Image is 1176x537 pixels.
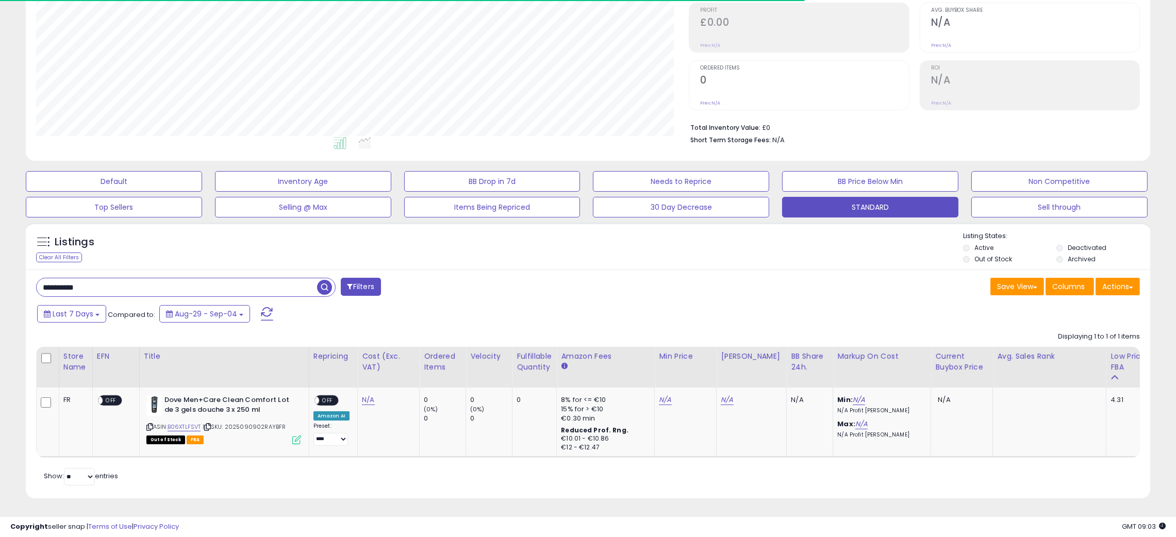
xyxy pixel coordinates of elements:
button: BB Drop in 7d [404,171,581,192]
div: Min Price [659,351,712,362]
div: Ordered Items [424,351,461,373]
h2: 0 [700,74,908,88]
div: EFN [97,351,135,362]
small: Amazon Fees. [561,362,567,371]
button: Columns [1046,278,1094,295]
a: N/A [853,395,865,405]
li: £0 [690,121,1132,133]
div: Velocity [470,351,508,362]
span: ROI [931,65,1139,71]
b: Max: [837,419,855,429]
span: FBA [187,435,204,444]
div: Current Buybox Price [935,351,988,373]
a: N/A [362,395,374,405]
small: Prev: N/A [700,100,720,106]
p: Listing States: [963,231,1150,241]
div: €12 - €12.47 [561,443,647,452]
b: Dove Men+Care Clean Comfort Lot de 3 gels douche 3 x 250 ml [164,395,290,417]
div: 0 [424,414,466,423]
small: Prev: N/A [931,42,951,48]
div: €10.01 - €10.86 [561,434,647,443]
span: OFF [103,396,119,405]
b: Reduced Prof. Rng. [561,426,628,434]
div: [PERSON_NAME] [721,351,782,362]
span: Show: entries [44,471,118,481]
div: Store Name [63,351,88,373]
div: BB Share 24h. [791,351,829,373]
div: €0.30 min [561,414,647,423]
div: Repricing [313,351,353,362]
label: Active [974,243,993,252]
h2: £0.00 [700,16,908,30]
span: Compared to: [108,310,155,320]
span: OFF [319,396,336,405]
span: N/A [772,135,785,145]
strong: Copyright [10,522,48,531]
button: Save View [990,278,1044,295]
a: Privacy Policy [134,522,179,531]
div: 0 [470,414,512,423]
span: | SKU: 2025090902RAYBFR [203,423,286,431]
div: 4.31 [1111,395,1145,405]
small: Prev: N/A [700,42,720,48]
div: Displaying 1 to 1 of 1 items [1058,332,1140,342]
div: Fulfillable Quantity [517,351,552,373]
button: STANDARD [782,197,958,217]
span: Avg. Buybox Share [931,8,1139,13]
label: Archived [1068,255,1096,263]
button: Inventory Age [215,171,391,192]
div: seller snap | | [10,522,179,532]
div: Low Price FBA [1111,351,1148,373]
div: 0 [470,395,512,405]
button: Sell through [971,197,1148,217]
small: (0%) [424,405,438,413]
b: Min: [837,395,853,405]
div: 15% for > €10 [561,405,647,414]
a: N/A [659,395,671,405]
button: Actions [1096,278,1140,295]
small: (0%) [470,405,485,413]
label: Out of Stock [974,255,1012,263]
a: Terms of Use [88,522,132,531]
p: N/A Profit [PERSON_NAME] [837,407,923,414]
img: 31dxSkE7QQL._SL40_.jpg [146,395,162,416]
button: Items Being Repriced [404,197,581,217]
small: Prev: N/A [931,100,951,106]
a: N/A [721,395,733,405]
div: Avg. Sales Rank [997,351,1102,362]
div: Cost (Exc. VAT) [362,351,415,373]
span: All listings that are currently out of stock and unavailable for purchase on Amazon [146,435,185,444]
button: Last 7 Days [37,305,106,323]
div: Amazon Fees [561,351,650,362]
div: 8% for <= €10 [561,395,647,405]
button: Default [26,171,202,192]
button: Filters [341,278,381,296]
button: Non Competitive [971,171,1148,192]
h5: Listings [55,235,94,249]
b: Short Term Storage Fees: [690,136,771,144]
span: Aug-29 - Sep-04 [175,309,237,319]
label: Deactivated [1068,243,1106,252]
button: Aug-29 - Sep-04 [159,305,250,323]
button: Top Sellers [26,197,202,217]
b: Total Inventory Value: [690,123,760,132]
div: Markup on Cost [837,351,926,362]
span: Last 7 Days [53,309,93,319]
div: ASIN: [146,395,301,443]
div: Preset: [313,423,350,445]
button: Selling @ Max [215,197,391,217]
a: B06XTLFSVT [168,423,201,431]
button: BB Price Below Min [782,171,958,192]
div: Title [144,351,305,362]
span: 2025-09-12 09:03 GMT [1122,522,1166,531]
span: Profit [700,8,908,13]
div: Clear All Filters [36,253,82,262]
p: N/A Profit [PERSON_NAME] [837,431,923,439]
a: N/A [855,419,868,429]
button: Needs to Reprice [593,171,769,192]
div: FR [63,395,85,405]
span: Ordered Items [700,65,908,71]
th: The percentage added to the cost of goods (COGS) that forms the calculator for Min & Max prices. [833,347,931,388]
span: Columns [1052,281,1085,292]
div: 0 [424,395,466,405]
